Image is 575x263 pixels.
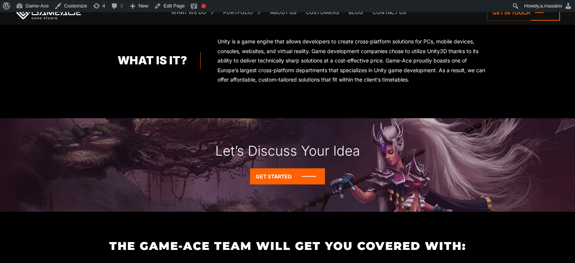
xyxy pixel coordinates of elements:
a: Get started [250,168,325,184]
div: What Is It? [88,52,187,69]
h2: The Game-Ace Team Will Get You Covered With: [88,240,487,252]
span: a.masalov [540,3,562,9]
a: Get in touch [487,4,560,21]
div: Focus keyphrase not set [201,4,206,8]
div: Unity is a game engine that allows developers to create cross-platform solutions for PCs, mobile ... [201,37,487,85]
